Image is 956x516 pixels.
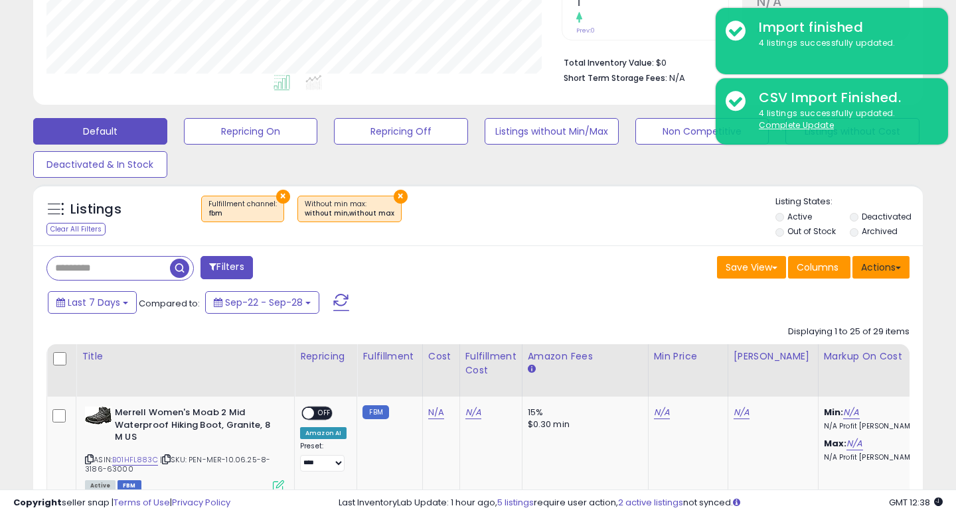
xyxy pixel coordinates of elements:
[172,496,230,509] a: Privacy Policy
[115,407,276,447] b: Merrell Women's Moab 2 Mid Waterproof Hiking Boot, Granite, 8 M US
[497,496,534,509] a: 5 listings
[300,350,351,363] div: Repricing
[889,496,943,509] span: 2025-10-7 12:38 GMT
[85,454,270,474] span: | SKU: PEN-MER-10.06.25-8-3186-63000
[85,407,284,490] div: ASIN:
[775,196,923,208] p: Listing States:
[33,151,167,178] button: Deactivated & In Stock
[82,350,289,363] div: Title
[46,223,106,235] div: Clear All Filters
[734,406,750,419] a: N/A
[824,422,934,431] p: N/A Profit [PERSON_NAME]
[528,363,536,375] small: Amazon Fees.
[33,118,167,145] button: Default
[843,406,859,419] a: N/A
[362,350,416,363] div: Fulfillment
[314,408,335,419] span: OFF
[48,291,137,314] button: Last 7 Days
[734,350,813,363] div: [PERSON_NAME]
[862,226,898,237] label: Archived
[797,261,838,274] span: Columns
[208,209,277,218] div: fbm
[824,437,847,450] b: Max:
[485,118,619,145] button: Listings without Min/Max
[759,119,834,131] u: Complete Update
[824,350,939,363] div: Markup on Cost
[654,406,670,419] a: N/A
[749,107,938,132] div: 4 listings successfully updated.
[564,72,667,84] b: Short Term Storage Fees:
[528,407,638,419] div: 15%
[300,427,347,439] div: Amazon AI
[70,200,121,219] h5: Listings
[300,442,347,472] div: Preset:
[208,199,277,219] span: Fulfillment channel :
[654,350,722,363] div: Min Price
[305,199,394,219] span: Without min max :
[114,496,170,509] a: Terms of Use
[576,27,595,34] small: Prev: 0
[788,326,910,338] div: Displaying 1 to 25 of 29 items
[749,18,938,37] div: Import finished
[528,350,643,363] div: Amazon Fees
[787,211,812,222] label: Active
[200,256,252,279] button: Filters
[276,190,290,204] button: ×
[564,57,654,68] b: Total Inventory Value:
[717,256,786,279] button: Save View
[225,296,303,309] span: Sep-22 - Sep-28
[465,406,481,419] a: N/A
[635,118,769,145] button: Non Competitive
[305,209,394,218] div: without min,without max
[528,419,638,430] div: $0.30 min
[749,88,938,107] div: CSV Import Finished.
[618,496,683,509] a: 2 active listings
[339,497,943,509] div: Last InventoryLab Update: 1 hour ago, require user action, not synced.
[428,350,454,363] div: Cost
[13,497,230,509] div: seller snap | |
[749,37,938,50] div: 4 listings successfully updated.
[824,453,934,462] p: N/A Profit [PERSON_NAME]
[787,226,836,237] label: Out of Stock
[85,407,112,424] img: 51d1ru+TZjL._SL40_.jpg
[394,190,408,204] button: ×
[112,454,158,466] a: B01HFL883C
[68,296,120,309] span: Last 7 Days
[824,406,844,419] b: Min:
[465,350,517,377] div: Fulfillment Cost
[205,291,319,314] button: Sep-22 - Sep-28
[818,344,944,397] th: The percentage added to the cost of goods (COGS) that forms the calculator for Min & Max prices.
[13,496,62,509] strong: Copyright
[846,437,862,450] a: N/A
[852,256,910,279] button: Actions
[564,54,900,70] li: $0
[139,297,200,310] span: Compared to:
[362,405,388,419] small: FBM
[862,211,912,222] label: Deactivated
[428,406,444,419] a: N/A
[334,118,468,145] button: Repricing Off
[669,72,685,84] span: N/A
[788,256,850,279] button: Columns
[184,118,318,145] button: Repricing On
